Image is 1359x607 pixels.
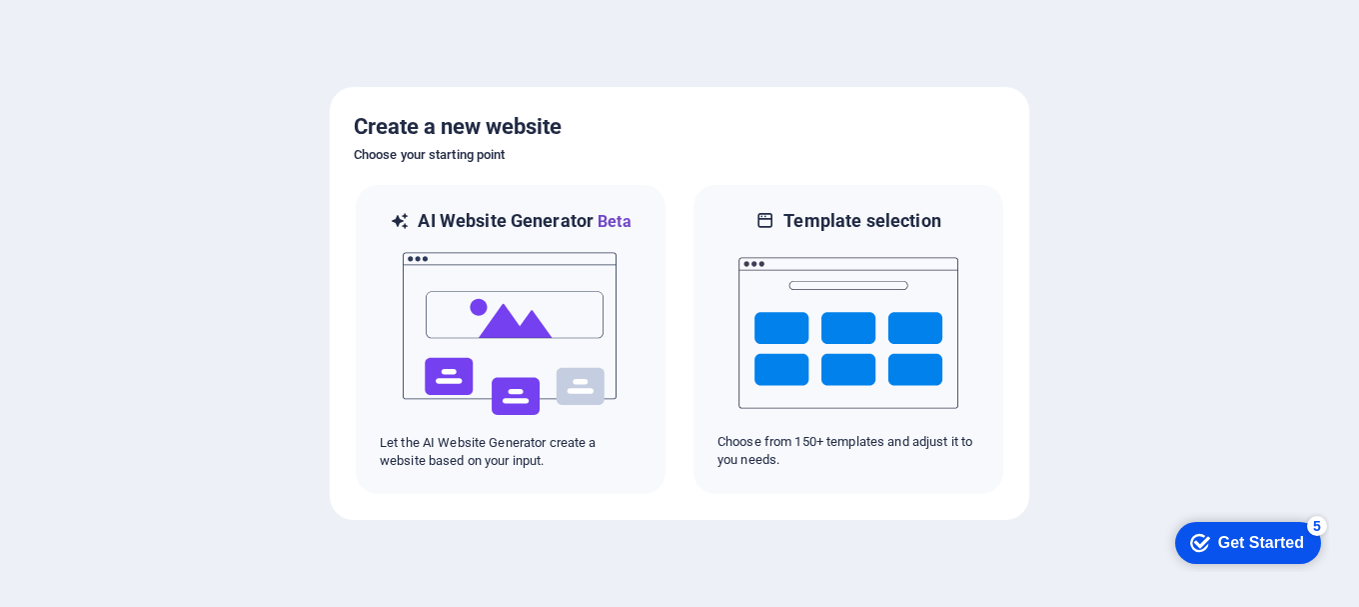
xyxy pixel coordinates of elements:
h5: Create a new website [354,111,1005,143]
div: 5 [148,4,168,24]
span: Beta [594,212,632,231]
h6: Choose your starting point [354,143,1005,167]
p: Choose from 150+ templates and adjust it to you needs. [717,433,979,469]
div: Template selectionChoose from 150+ templates and adjust it to you needs. [691,183,1005,496]
div: Get Started [59,22,145,40]
p: Let the AI Website Generator create a website based on your input. [380,434,642,470]
div: Get Started 5 items remaining, 0% complete [16,10,162,52]
h6: Template selection [783,209,940,233]
img: ai [401,234,621,434]
h6: AI Website Generator [418,209,631,234]
div: AI Website GeneratorBetaaiLet the AI Website Generator create a website based on your input. [354,183,668,496]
